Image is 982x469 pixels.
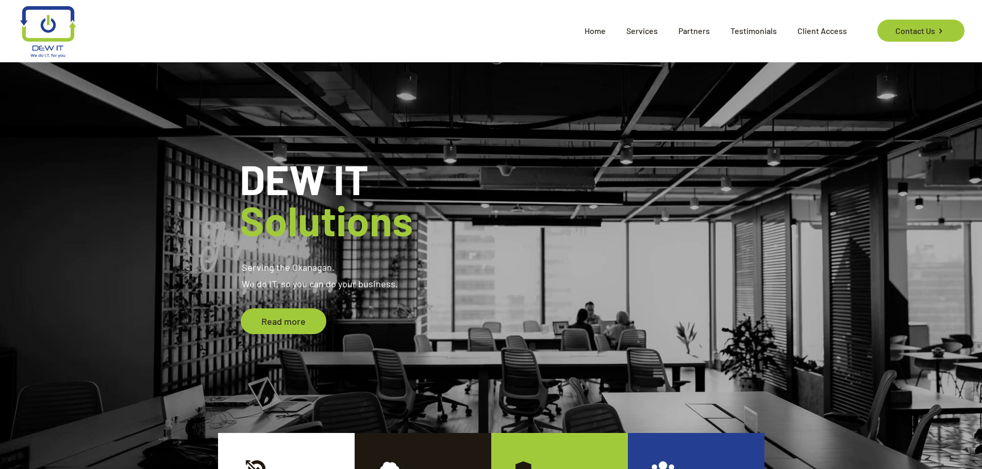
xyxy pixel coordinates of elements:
rs-layer: DEW IT [240,158,413,240]
span: Solutions [240,195,413,245]
a: Read more [241,308,326,334]
a: Contact Us [877,20,964,42]
img: logo [20,6,76,58]
span: Partners [668,15,720,46]
span: Services [616,15,668,46]
span: Client Access [787,15,857,46]
span: Home [574,15,616,46]
rs-layer: Serving the Okanagan. We do IT, so you can do your business. [242,259,398,292]
span: Testimonials [720,15,787,46]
